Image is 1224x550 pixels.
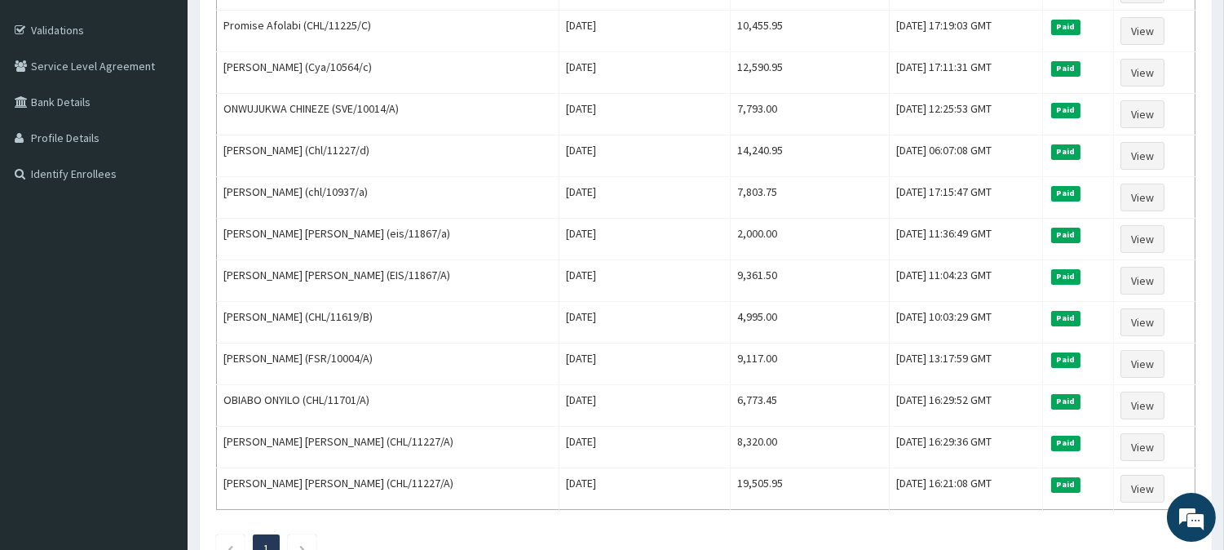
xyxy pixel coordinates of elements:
[30,82,66,122] img: d_794563401_company_1708531726252_794563401
[559,468,731,510] td: [DATE]
[559,177,731,219] td: [DATE]
[731,427,890,468] td: 8,320.00
[731,135,890,177] td: 14,240.95
[890,302,1043,344] td: [DATE] 10:03:29 GMT
[731,177,890,219] td: 7,803.75
[1051,61,1080,76] span: Paid
[217,385,559,427] td: OBIABO ONYILO (CHL/11701/A)
[1120,225,1164,253] a: View
[217,135,559,177] td: [PERSON_NAME] (Chl/11227/d)
[85,91,274,113] div: Chat with us now
[890,260,1043,302] td: [DATE] 11:04:23 GMT
[559,344,731,385] td: [DATE]
[1051,311,1080,326] span: Paid
[559,260,731,302] td: [DATE]
[731,385,890,427] td: 6,773.45
[890,11,1043,52] td: [DATE] 17:19:03 GMT
[559,94,731,135] td: [DATE]
[217,94,559,135] td: ONWUJUKWA CHINEZE (SVE/10014/A)
[731,94,890,135] td: 7,793.00
[559,135,731,177] td: [DATE]
[1120,392,1164,419] a: View
[217,52,559,94] td: [PERSON_NAME] (Cya/10564/c)
[217,260,559,302] td: [PERSON_NAME] [PERSON_NAME] (EIS/11867/A)
[731,219,890,260] td: 2,000.00
[217,219,559,260] td: [PERSON_NAME] [PERSON_NAME] (eis/11867/a)
[559,302,731,344] td: [DATE]
[559,427,731,468] td: [DATE]
[1120,17,1164,45] a: View
[559,52,731,94] td: [DATE]
[217,427,559,468] td: [PERSON_NAME] [PERSON_NAME] (CHL/11227/A)
[1051,103,1080,118] span: Paid
[1051,436,1080,450] span: Paid
[1120,100,1164,128] a: View
[890,94,1043,135] td: [DATE] 12:25:53 GMT
[559,385,731,427] td: [DATE]
[731,11,890,52] td: 10,455.95
[890,52,1043,94] td: [DATE] 17:11:31 GMT
[217,177,559,219] td: [PERSON_NAME] (chl/10937/a)
[890,468,1043,510] td: [DATE] 16:21:08 GMT
[1051,477,1080,492] span: Paid
[1051,353,1080,367] span: Paid
[559,11,731,52] td: [DATE]
[1120,267,1164,295] a: View
[731,468,890,510] td: 19,505.95
[1051,20,1080,34] span: Paid
[8,372,311,429] textarea: Type your message and hit 'Enter'
[267,8,307,47] div: Minimize live chat window
[890,385,1043,427] td: [DATE] 16:29:52 GMT
[731,302,890,344] td: 4,995.00
[1120,308,1164,336] a: View
[1120,350,1164,378] a: View
[890,344,1043,385] td: [DATE] 13:17:59 GMT
[1051,144,1080,159] span: Paid
[1120,59,1164,86] a: View
[731,260,890,302] td: 9,361.50
[890,177,1043,219] td: [DATE] 17:15:47 GMT
[731,52,890,94] td: 12,590.95
[890,135,1043,177] td: [DATE] 06:07:08 GMT
[1120,475,1164,503] a: View
[890,219,1043,260] td: [DATE] 11:36:49 GMT
[1120,142,1164,170] a: View
[95,169,225,334] span: We're online!
[559,219,731,260] td: [DATE]
[1120,184,1164,211] a: View
[217,468,559,510] td: [PERSON_NAME] [PERSON_NAME] (CHL/11227/A)
[217,11,559,52] td: Promise Afolabi (CHL/11225/C)
[890,427,1043,468] td: [DATE] 16:29:36 GMT
[731,344,890,385] td: 9,117.00
[1051,186,1080,201] span: Paid
[1051,269,1080,284] span: Paid
[1051,394,1080,409] span: Paid
[1051,228,1080,242] span: Paid
[217,302,559,344] td: [PERSON_NAME] (CHL/11619/B)
[217,344,559,385] td: [PERSON_NAME] (FSR/10004/A)
[1120,433,1164,461] a: View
